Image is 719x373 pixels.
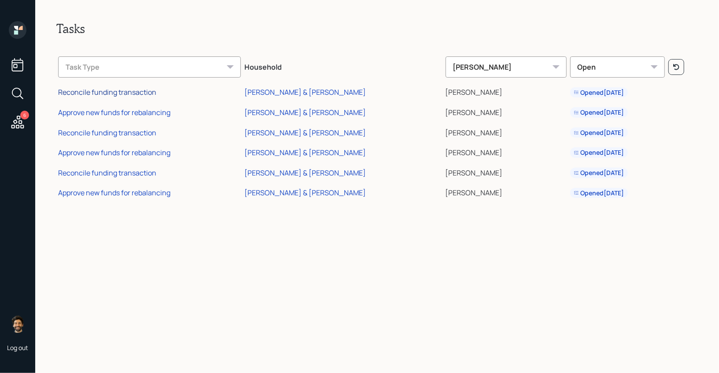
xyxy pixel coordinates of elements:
[574,168,624,177] div: Opened [DATE]
[58,56,241,78] div: Task Type
[56,21,698,36] h2: Tasks
[243,50,444,81] th: Household
[444,182,568,202] td: [PERSON_NAME]
[574,189,624,198] div: Opened [DATE]
[7,343,28,352] div: Log out
[574,148,624,157] div: Opened [DATE]
[444,161,568,182] td: [PERSON_NAME]
[244,188,366,198] div: [PERSON_NAME] & [PERSON_NAME]
[244,87,366,97] div: [PERSON_NAME] & [PERSON_NAME]
[444,121,568,142] td: [PERSON_NAME]
[444,81,568,101] td: [PERSON_NAME]
[574,108,624,117] div: Opened [DATE]
[58,188,170,198] div: Approve new funds for rebalancing
[446,56,567,78] div: [PERSON_NAME]
[574,128,624,137] div: Opened [DATE]
[58,148,170,157] div: Approve new funds for rebalancing
[58,128,156,138] div: Reconcile funding transaction
[444,101,568,121] td: [PERSON_NAME]
[20,111,29,119] div: 6
[244,128,366,138] div: [PERSON_NAME] & [PERSON_NAME]
[244,168,366,178] div: [PERSON_NAME] & [PERSON_NAME]
[9,315,26,333] img: eric-schwartz-headshot.png
[574,88,624,97] div: Opened [DATE]
[58,168,156,178] div: Reconcile funding transaction
[58,87,156,97] div: Reconcile funding transaction
[244,108,366,117] div: [PERSON_NAME] & [PERSON_NAME]
[58,108,170,117] div: Approve new funds for rebalancing
[570,56,665,78] div: Open
[444,141,568,161] td: [PERSON_NAME]
[244,148,366,157] div: [PERSON_NAME] & [PERSON_NAME]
